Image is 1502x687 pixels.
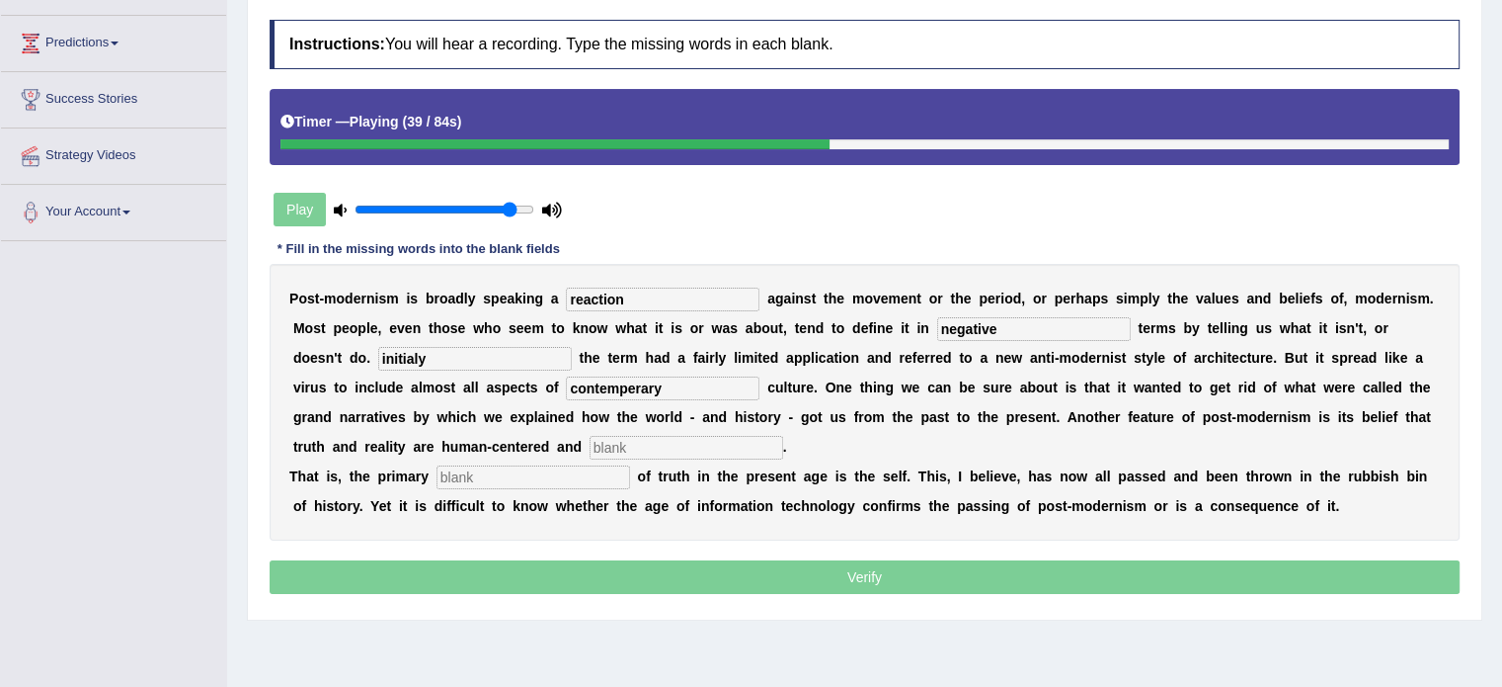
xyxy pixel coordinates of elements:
[1363,320,1367,336] b: ,
[522,291,526,306] b: i
[318,350,326,366] b: s
[366,350,370,366] b: .
[654,350,662,366] b: a
[842,350,851,366] b: o
[270,239,568,258] div: * Fill in the missing words into the blank fields
[1013,291,1022,306] b: d
[1138,320,1143,336] b: t
[1303,291,1310,306] b: e
[1295,291,1299,306] b: l
[1376,291,1384,306] b: d
[1071,350,1080,366] b: o
[881,291,889,306] b: e
[439,291,448,306] b: o
[324,291,336,306] b: m
[705,350,709,366] b: i
[1124,291,1128,306] b: i
[509,320,516,336] b: s
[909,291,917,306] b: n
[429,320,434,336] b: t
[457,114,462,129] b: )
[1246,291,1254,306] b: a
[345,291,354,306] b: d
[1335,320,1339,336] b: i
[1397,291,1406,306] b: n
[1264,320,1272,336] b: s
[1021,291,1025,306] b: ,
[1,129,226,178] a: Strategy Videos
[1339,291,1344,306] b: f
[301,350,310,366] b: o
[1288,291,1296,306] b: e
[799,320,807,336] b: e
[612,350,620,366] b: e
[1211,291,1215,306] b: l
[943,350,952,366] b: d
[1409,291,1417,306] b: s
[1215,291,1224,306] b: u
[1030,350,1038,366] b: a
[1168,320,1176,336] b: s
[1339,320,1347,336] b: s
[342,320,350,336] b: e
[877,320,886,336] b: n
[326,350,335,366] b: n
[270,20,1460,69] h4: You will hear a recording. Type the missing words in each blank.
[620,350,625,366] b: r
[407,114,457,129] b: 39 / 84s
[289,291,298,306] b: P
[1383,320,1387,336] b: r
[589,320,597,336] b: o
[964,291,972,306] b: e
[500,291,508,306] b: e
[980,350,988,366] b: a
[534,291,543,306] b: g
[1150,320,1155,336] b: r
[484,320,493,336] b: h
[350,350,358,366] b: d
[607,350,612,366] b: t
[1004,291,1013,306] b: o
[350,114,399,129] b: Playing
[1088,350,1096,366] b: e
[775,291,784,306] b: g
[1280,320,1291,336] b: w
[434,291,438,306] b: r
[1224,291,1231,306] b: e
[674,320,682,336] b: s
[447,291,455,306] b: a
[709,350,714,366] b: r
[389,320,397,336] b: e
[1212,320,1220,336] b: e
[635,320,643,336] b: a
[590,436,783,460] input: blank
[757,350,762,366] b: t
[1231,320,1240,336] b: n
[333,320,342,336] b: p
[1,185,226,234] a: Your Account
[1041,291,1046,306] b: r
[916,291,921,306] b: t
[1100,291,1108,306] b: s
[1346,320,1355,336] b: n
[711,320,722,336] b: w
[1358,320,1363,336] b: t
[473,320,484,336] b: w
[516,320,524,336] b: e
[1128,291,1140,306] b: m
[350,320,358,336] b: o
[1011,350,1022,366] b: w
[646,350,655,366] b: h
[901,291,909,306] b: e
[524,320,532,336] b: e
[730,320,738,336] b: s
[1116,291,1124,306] b: s
[405,320,413,336] b: e
[671,320,674,336] b: i
[458,320,466,336] b: e
[1239,320,1248,336] b: g
[964,350,973,366] b: o
[899,350,904,366] b: r
[873,320,877,336] b: i
[552,320,557,336] b: t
